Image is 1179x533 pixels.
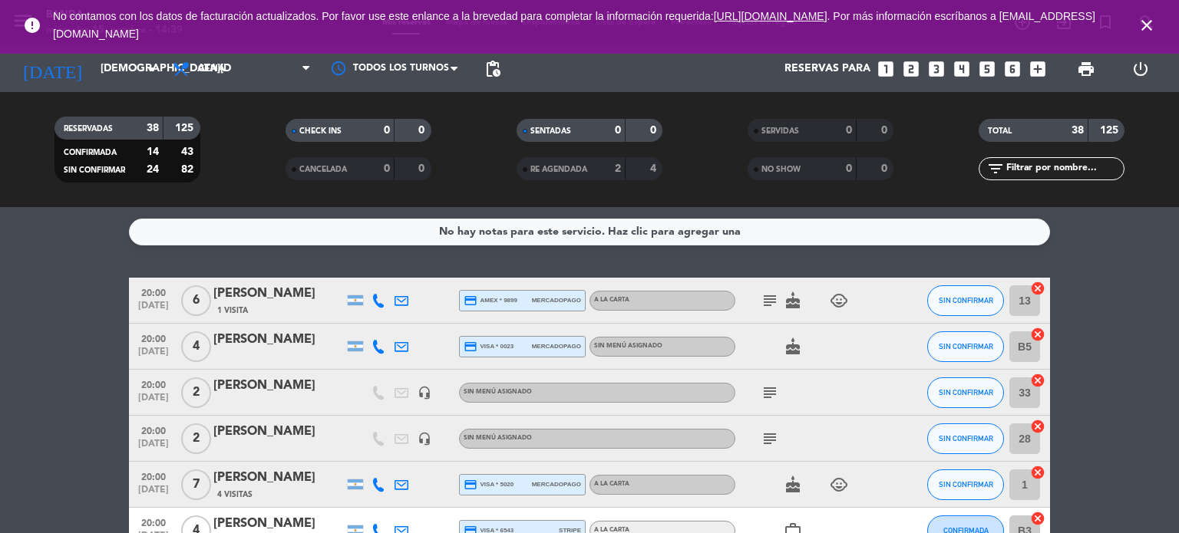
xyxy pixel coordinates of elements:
span: 20:00 [134,467,173,485]
strong: 4 [650,163,659,174]
span: 20:00 [134,329,173,347]
i: cancel [1030,419,1045,434]
span: [DATE] [134,485,173,502]
span: CANCELADA [299,166,347,173]
i: cake [784,337,802,356]
span: 2 [181,377,211,408]
span: CHECK INS [299,127,342,135]
a: . Por más información escríbanos a [EMAIL_ADDRESS][DOMAIN_NAME] [53,10,1095,40]
span: mercadopago [532,295,581,305]
div: [PERSON_NAME] [213,468,344,488]
i: child_care [830,475,848,494]
span: SIN CONFIRMAR [939,434,993,443]
i: cancel [1030,281,1045,296]
span: Sin menú asignado [464,389,532,395]
i: power_settings_new [1131,60,1150,78]
i: cake [784,291,802,310]
span: SIN CONFIRMAR [939,296,993,304]
strong: 0 [846,125,852,136]
div: LOG OUT [1113,46,1167,92]
i: credit_card [464,294,477,308]
a: [URL][DOMAIN_NAME] [714,10,827,22]
i: subject [761,383,779,402]
i: error [23,16,41,35]
span: visa * 5020 [464,478,514,492]
i: looks_3 [926,59,946,79]
span: 20:00 [134,513,173,531]
i: add_box [1028,59,1048,79]
i: cancel [1030,327,1045,342]
span: 20:00 [134,283,173,301]
i: looks_5 [977,59,997,79]
div: [PERSON_NAME] [213,330,344,350]
strong: 82 [181,164,196,175]
span: 1 Visita [217,304,248,317]
i: subject [761,429,779,448]
strong: 14 [147,146,159,157]
i: headset_mic [418,432,431,446]
span: A LA CARTA [594,297,629,303]
span: A LA CARTA [594,481,629,487]
strong: 0 [650,125,659,136]
span: SIN CONFIRMAR [939,480,993,489]
span: Cena [198,64,225,74]
strong: 0 [846,163,852,174]
span: SIN CONFIRMAR [64,166,125,174]
span: TOTAL [988,127,1012,135]
span: [DATE] [134,301,173,318]
i: cancel [1030,373,1045,388]
span: RESERVADAS [64,125,113,133]
span: 20:00 [134,375,173,393]
span: Reservas para [784,63,870,75]
strong: 125 [175,123,196,133]
i: filter_list [986,160,1005,178]
strong: 38 [147,123,159,133]
span: [DATE] [134,393,173,410]
i: cake [784,475,802,494]
i: close [1138,16,1156,35]
button: SIN CONFIRMAR [927,285,1004,316]
span: 7 [181,469,211,500]
span: No contamos con los datos de facturación actualizados. Por favor use este enlance a la brevedad p... [53,10,1095,40]
i: arrow_drop_down [143,60,161,78]
span: [DATE] [134,439,173,456]
i: subject [761,291,779,310]
span: CONFIRMADA [64,149,117,156]
i: looks_6 [1002,59,1022,79]
div: No hay notas para este servicio. Haz clic para agregar una [439,223,741,241]
strong: 0 [418,125,428,136]
span: SIN CONFIRMAR [939,342,993,350]
strong: 0 [881,163,890,174]
i: credit_card [464,340,477,354]
span: Sin menú asignado [594,343,662,349]
span: RE AGENDADA [530,166,587,173]
span: print [1077,60,1095,78]
i: [DATE] [12,52,93,86]
span: Sin menú asignado [464,435,532,441]
span: pending_actions [484,60,502,78]
i: looks_4 [952,59,972,79]
strong: 0 [418,163,428,174]
i: child_care [830,291,848,310]
span: mercadopago [532,479,581,489]
span: mercadopago [532,341,581,351]
i: looks_two [901,59,921,79]
span: NO SHOW [761,166,801,173]
strong: 38 [1072,125,1084,136]
strong: 0 [881,125,890,136]
button: SIN CONFIRMAR [927,423,1004,454]
span: amex * 9899 [464,294,517,308]
strong: 43 [181,146,196,157]
span: 4 Visitas [217,489,253,501]
span: SIN CONFIRMAR [939,388,993,396]
div: [PERSON_NAME] [213,284,344,304]
i: cancel [1030,465,1045,480]
button: SIN CONFIRMAR [927,331,1004,362]
span: visa * 0023 [464,340,514,354]
span: [DATE] [134,347,173,364]
i: cancel [1030,511,1045,526]
div: [PERSON_NAME] [213,422,344,442]
i: looks_one [876,59,896,79]
strong: 24 [147,164,159,175]
span: SENTADAS [530,127,571,135]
